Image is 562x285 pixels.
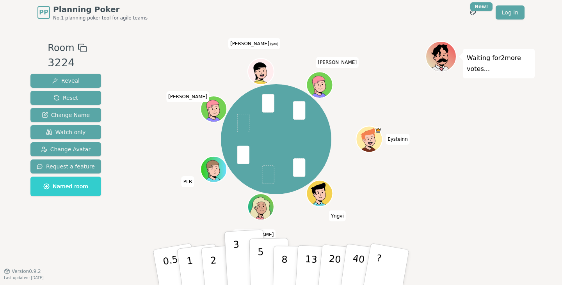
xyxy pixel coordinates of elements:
[375,127,381,133] span: Eysteinn is the host
[30,91,101,105] button: Reset
[467,53,531,74] p: Waiting for 2 more votes...
[53,4,148,15] span: Planning Poker
[4,276,44,280] span: Last updated: [DATE]
[166,91,209,102] span: Click to change your name
[41,145,91,153] span: Change Avatar
[248,59,273,84] button: Click to change your avatar
[53,15,148,21] span: No.1 planning poker tool for agile teams
[46,128,86,136] span: Watch only
[53,94,78,102] span: Reset
[30,177,101,196] button: Named room
[30,142,101,156] button: Change Avatar
[48,41,74,55] span: Room
[496,5,525,19] a: Log in
[269,42,279,46] span: (you)
[30,125,101,139] button: Watch only
[30,108,101,122] button: Change Name
[42,111,90,119] span: Change Name
[233,229,276,240] span: Click to change your name
[39,8,48,17] span: PP
[43,182,88,190] span: Named room
[470,2,493,11] div: New!
[30,159,101,173] button: Request a feature
[329,210,346,221] span: Click to change your name
[52,77,80,85] span: Reveal
[233,239,242,281] p: 3
[12,268,41,274] span: Version 0.9.2
[4,268,41,274] button: Version0.9.2
[48,55,87,71] div: 3224
[386,134,410,145] span: Click to change your name
[466,5,480,19] button: New!
[316,57,359,68] span: Click to change your name
[37,4,148,21] a: PPPlanning PokerNo.1 planning poker tool for agile teams
[37,163,95,170] span: Request a feature
[30,74,101,88] button: Reveal
[181,176,194,187] span: Click to change your name
[228,38,280,49] span: Click to change your name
